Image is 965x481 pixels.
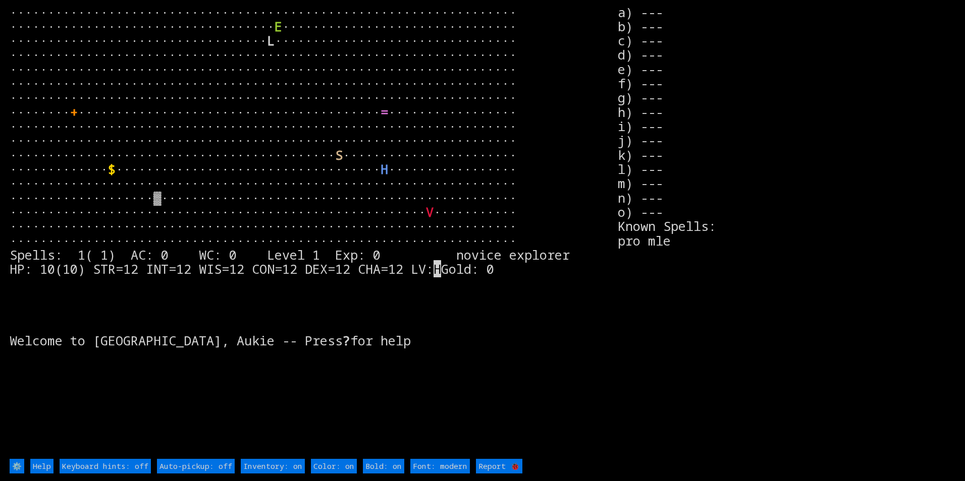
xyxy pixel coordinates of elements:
[434,260,441,277] mark: H
[108,160,116,177] font: $
[157,459,235,473] input: Auto-pickup: off
[343,332,350,349] b: ?
[410,459,470,473] input: Font: modern
[70,103,78,121] font: +
[10,459,24,473] input: ⚙️
[363,459,404,473] input: Bold: on
[381,103,388,121] font: =
[30,459,53,473] input: Help
[10,5,618,457] larn: ··································································· ·····························...
[618,5,955,457] stats: a) --- b) --- c) --- d) --- e) --- f) --- g) --- h) --- i) --- j) --- k) --- l) --- m) --- n) ---...
[267,32,275,49] font: L
[60,459,151,473] input: Keyboard hints: off
[275,18,282,35] font: E
[426,203,434,220] font: V
[335,146,343,163] font: S
[311,459,357,473] input: Color: on
[476,459,522,473] input: Report 🐞
[381,160,388,177] font: H
[241,459,305,473] input: Inventory: on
